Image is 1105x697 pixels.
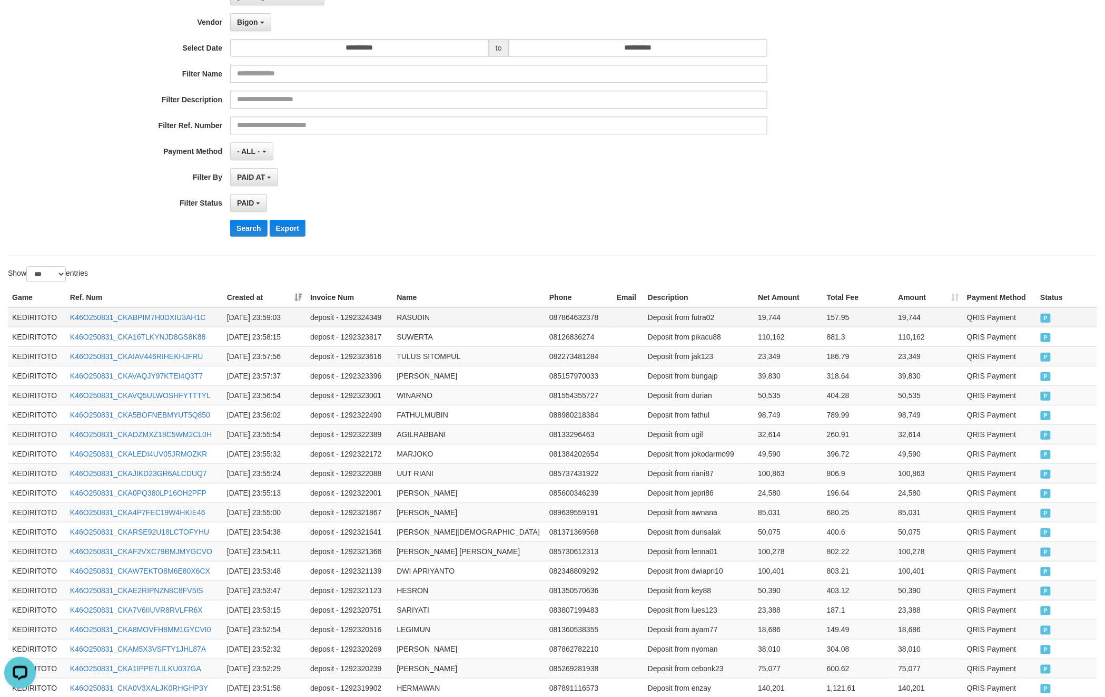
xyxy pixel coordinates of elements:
td: 110,162 [754,327,823,346]
td: 39,830 [894,366,963,385]
td: 260.91 [823,424,894,444]
td: Deposit from key88 [644,580,754,600]
td: 085730612313 [545,541,613,561]
span: PAID [1041,626,1051,635]
td: Deposit from dwiapri10 [644,561,754,580]
td: 186.79 [823,346,894,366]
button: PAID AT [230,168,278,186]
td: 403.12 [823,580,894,600]
td: QRIS Payment [963,385,1036,405]
label: Show entries [8,266,88,282]
td: 19,744 [754,307,823,327]
td: [PERSON_NAME] [392,366,545,385]
td: QRIS Payment [963,600,1036,619]
th: Game [8,288,66,307]
td: [PERSON_NAME] [392,659,545,678]
td: [DATE] 23:52:32 [223,639,306,659]
td: 75,077 [754,659,823,678]
a: K46O250831_CKA5BOFNEBMYUT5Q850 [70,411,210,419]
td: 081554355727 [545,385,613,405]
span: PAID [1041,431,1051,440]
a: K46O250831_CKAVQ5ULWOSHFYTTTYL [70,391,211,400]
span: PAID [1041,567,1051,576]
td: KEDIRITOTO [8,366,66,385]
td: QRIS Payment [963,541,1036,561]
td: 304.08 [823,639,894,659]
select: Showentries [26,266,66,282]
td: 600.62 [823,659,894,678]
td: [PERSON_NAME] [392,639,545,659]
td: 38,010 [754,639,823,659]
td: QRIS Payment [963,444,1036,463]
a: K46O250831_CKA0PQ380LP16OH2PFP [70,489,206,497]
td: deposit - 1292323817 [306,327,392,346]
th: Invoice Num [306,288,392,307]
td: KEDIRITOTO [8,619,66,639]
td: 803.21 [823,561,894,580]
td: MARJOKO [392,444,545,463]
th: Amount: activate to sort column ascending [894,288,963,307]
span: to [489,39,509,57]
td: QRIS Payment [963,405,1036,424]
th: Description [644,288,754,307]
td: deposit - 1292323001 [306,385,392,405]
td: 75,077 [894,659,963,678]
td: 32,614 [754,424,823,444]
td: 49,590 [894,444,963,463]
th: Payment Method [963,288,1036,307]
td: 081384202654 [545,444,613,463]
td: deposit - 1292321867 [306,502,392,522]
button: Search [230,220,268,237]
span: PAID [1041,314,1051,323]
td: QRIS Payment [963,502,1036,522]
th: Total Fee [823,288,894,307]
td: deposit - 1292322172 [306,444,392,463]
td: Deposit from nyoman [644,639,754,659]
td: deposit - 1292322088 [306,463,392,483]
td: Deposit from jokodarmo99 [644,444,754,463]
td: 083807199483 [545,600,613,619]
a: K46O250831_CKAE2RIPNZN8C8FV5IS [70,586,203,595]
td: SARIYATI [392,600,545,619]
a: K46O250831_CKA4P7FEC19W4HKIE46 [70,508,205,517]
td: 38,010 [894,639,963,659]
td: KEDIRITOTO [8,346,66,366]
td: 08133296463 [545,424,613,444]
td: [DATE] 23:53:15 [223,600,306,619]
td: 100,401 [894,561,963,580]
td: [PERSON_NAME] [PERSON_NAME] [392,541,545,561]
span: PAID [237,199,254,207]
td: QRIS Payment [963,561,1036,580]
td: 081371369568 [545,522,613,541]
th: Created at: activate to sort column ascending [223,288,306,307]
td: SUWERTA [392,327,545,346]
td: KEDIRITOTO [8,483,66,502]
td: 23,349 [754,346,823,366]
td: 088980218384 [545,405,613,424]
td: QRIS Payment [963,307,1036,327]
td: 50,535 [754,385,823,405]
span: PAID [1041,665,1051,674]
td: 39,830 [754,366,823,385]
td: 85,031 [754,502,823,522]
td: Deposit from jak123 [644,346,754,366]
span: PAID [1041,684,1051,693]
td: 110,162 [894,327,963,346]
td: 50,390 [754,580,823,600]
td: [DATE] 23:54:11 [223,541,306,561]
td: deposit - 1292323616 [306,346,392,366]
th: Phone [545,288,613,307]
td: Deposit from ayam77 [644,619,754,639]
td: KEDIRITOTO [8,444,66,463]
td: KEDIRITOTO [8,385,66,405]
a: K46O250831_CKA8MOVFH8MM1GYCVI0 [70,625,211,634]
td: 149.49 [823,619,894,639]
td: QRIS Payment [963,580,1036,600]
td: [DATE] 23:55:00 [223,502,306,522]
span: PAID [1041,450,1051,459]
td: QRIS Payment [963,463,1036,483]
td: Deposit from riani87 [644,463,754,483]
td: [DATE] 23:55:32 [223,444,306,463]
td: RASUDIN [392,307,545,327]
td: 404.28 [823,385,894,405]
